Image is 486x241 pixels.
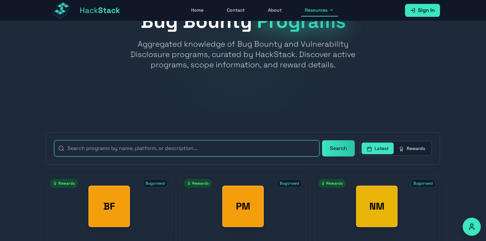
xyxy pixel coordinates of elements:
h1: Bug Bounty [46,12,440,31]
span: Bugcrowd [411,179,436,188]
div: Probiller Managed Bug Bounty Program [222,186,264,227]
div: Nutaku Managed Bug Bounty Program [356,186,398,227]
span: Rewards [184,179,212,188]
span: Sign In [418,6,435,14]
div: Balsamiq for Atlassian Products [88,186,130,227]
a: Home [187,4,207,17]
span: Bugcrowd [143,179,168,188]
a: Contact [223,4,249,17]
span: Programs [257,9,346,34]
span: Hack [80,5,120,16]
button: Accessibility Options [463,218,481,236]
p: Aggregated knowledge of Bug Bounty and Vulnerability Disclosure programs, curated by HackStack. D... [119,39,367,70]
input: Search programs by name, platform, or description... [54,140,319,156]
span: Stack [98,5,120,15]
span: Rewards [318,179,346,188]
button: Resources [301,4,338,17]
a: Sign In [405,4,440,17]
span: Resources [305,7,328,13]
a: About [264,4,285,17]
span: Bugcrowd [277,179,302,188]
button: Rewards [394,143,430,154]
button: Latest [362,143,394,154]
span: Rewards [50,179,78,188]
button: Search [322,140,355,156]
